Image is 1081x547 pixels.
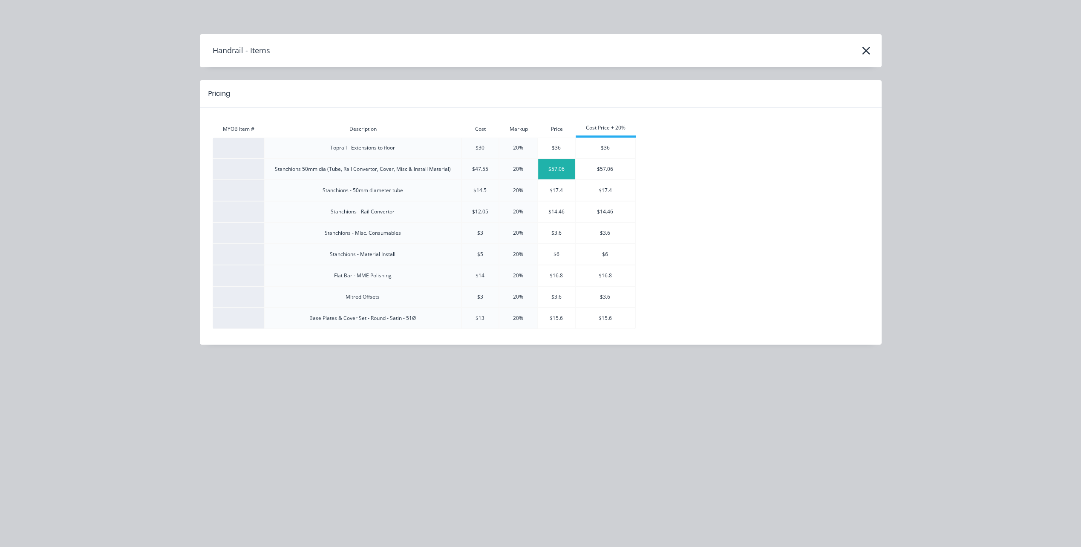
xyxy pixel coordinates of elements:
div: Description [265,125,462,133]
div: 20% [499,293,537,301]
div: $14.46 [538,208,575,216]
div: $15.6 [538,314,575,322]
div: $3 [462,229,499,237]
div: $36 [576,144,635,152]
div: $13 [462,314,499,322]
div: 20% [499,314,537,322]
div: $3 [462,293,499,301]
div: Stanchions - 50mm diameter tube [265,187,461,194]
div: Stanchions 50mm dia (Tube, Rail Convertor, Cover, Misc & Install Material) [265,165,461,173]
div: Cost [462,125,499,133]
div: Pricing [208,89,230,99]
div: Stanchions - Misc. Consumables [265,229,461,237]
div: Base Plates & Cover Set - Round - Satin - 51Ø [265,314,461,322]
div: $6 [538,250,575,258]
div: $47.55 [462,165,499,173]
div: Markup [499,125,538,133]
div: $16.8 [538,272,575,279]
div: Mitred Offsets [265,293,461,301]
div: 20% [499,144,537,152]
div: $3.6 [538,293,575,301]
div: $14.5 [462,187,499,194]
div: $5 [462,250,499,258]
div: $14 [462,272,499,279]
div: 20% [499,165,537,173]
div: 20% [499,187,537,194]
div: Stanchions - Material Install [265,250,461,258]
div: $3.6 [576,293,635,301]
div: $57.06 [576,165,635,173]
div: $17.4 [576,187,635,194]
div: $17.4 [538,187,575,194]
div: $36 [538,144,575,152]
div: MYOB Item # [213,125,265,133]
div: $15.6 [576,314,635,322]
div: Flat Bar - MME Polishing [265,272,461,279]
div: 20% [499,208,537,216]
div: $12.05 [462,208,499,216]
div: Cost Price + 20% [576,124,636,132]
h4: Handrail - Items [200,43,270,59]
div: Stanchions - Rail Convertor [265,208,461,216]
div: 20% [499,250,537,258]
div: $3.6 [538,229,575,237]
div: Price [538,125,576,133]
div: $14.46 [576,208,635,216]
div: 20% [499,229,537,237]
div: 20% [499,272,537,279]
div: $3.6 [576,229,635,237]
div: $16.8 [576,272,635,279]
div: $6 [576,250,635,258]
div: Toprail - Extensions to floor [265,144,461,152]
div: $57.06 [538,165,575,173]
div: $30 [462,144,499,152]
